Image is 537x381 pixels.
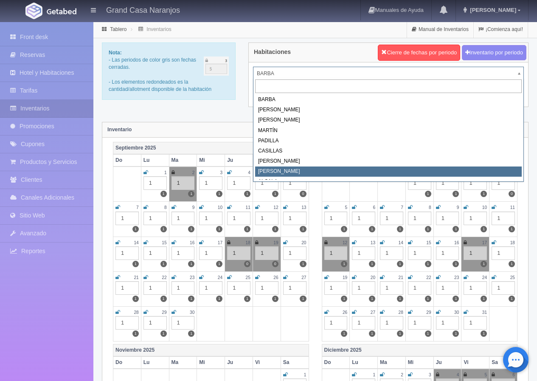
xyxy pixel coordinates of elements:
[255,156,522,167] div: [PERSON_NAME]
[255,115,522,125] div: [PERSON_NAME]
[255,177,522,187] div: ALCALA
[255,136,522,146] div: PADILLA
[255,95,522,105] div: BARBA
[255,167,522,177] div: [PERSON_NAME]
[255,126,522,136] div: MARTÍN
[255,105,522,115] div: [PERSON_NAME]
[255,146,522,156] div: CASILLAS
